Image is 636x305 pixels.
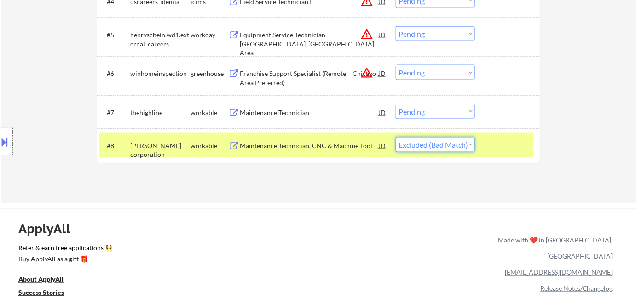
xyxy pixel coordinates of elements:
[18,288,76,300] a: Success Stories
[18,245,306,255] a: Refer & earn free applications 👯‍♀️
[18,289,64,297] u: Success Stories
[494,232,613,265] div: Made with ❤️ in [GEOGRAPHIC_DATA], [GEOGRAPHIC_DATA]
[378,104,387,121] div: JD
[240,30,379,58] div: Equipment Service Technician - [GEOGRAPHIC_DATA], [GEOGRAPHIC_DATA] Area
[191,30,228,40] div: workday
[378,26,387,43] div: JD
[240,108,379,117] div: Maintenance Technician
[18,221,81,237] div: ApplyAll
[540,285,613,293] a: Release Notes/Changelog
[18,276,64,283] u: About ApplyAll
[378,137,387,154] div: JD
[240,69,379,87] div: Franchise Support Specialist (Remote – Chicago Area Preferred)
[191,69,228,78] div: greenhouse
[505,269,613,276] a: [EMAIL_ADDRESS][DOMAIN_NAME]
[360,28,373,40] button: warning_amber
[240,141,379,150] div: Maintenance Technician, CNC & Machine Tool
[378,65,387,81] div: JD
[130,30,191,48] div: henryschein.wd1.external_careers
[191,108,228,117] div: workable
[18,255,110,266] a: Buy ApplyAll as a gift 🎁
[107,30,123,40] div: #5
[18,275,76,287] a: About ApplyAll
[18,256,110,263] div: Buy ApplyAll as a gift 🎁
[191,141,228,150] div: workable
[360,66,373,79] button: warning_amber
